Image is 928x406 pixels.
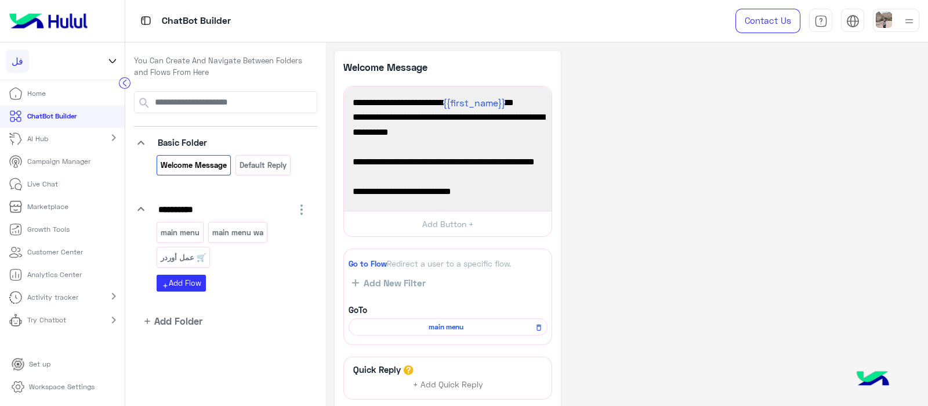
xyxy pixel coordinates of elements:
[211,226,264,239] p: main menu wa
[531,320,546,335] button: Remove Flow
[902,14,916,28] img: profile
[876,12,892,28] img: userImage
[349,318,548,336] div: main menu
[27,224,70,235] p: Growth Tools
[160,159,228,172] p: Welcome Message
[2,376,104,398] a: Workspace Settings
[349,277,429,289] button: Add New Filter
[134,202,148,216] i: keyboard_arrow_down
[27,88,46,99] p: Home
[160,226,201,239] p: main menu
[107,131,121,145] mat-icon: chevron_right
[29,382,95,392] p: Workspace Settings
[27,315,66,325] p: Try Chatbot
[735,9,800,33] a: Contact Us
[27,202,68,212] p: Marketplace
[353,155,543,184] span: ⏰ خدمة التوصيل: من 10:30 الصبح لحد 1:00 بعد نص الليل
[350,364,404,375] h6: Quick Reply
[353,110,543,139] span: أنا موجود معك عشان أساعدك بخطوات بسيطة ونجهز طلبك بسرعة البرق ⚡🚚
[157,275,206,292] button: addAdd Flow
[158,137,207,148] span: Basic Folder
[353,199,543,214] span: اختار [PERSON_NAME] من تحت 👇
[143,317,152,326] i: add
[107,313,121,327] mat-icon: chevron_right
[349,305,367,315] b: GoTo
[413,379,483,389] span: + Add Quick Reply
[5,9,92,33] img: Logo
[344,211,552,237] button: Add Button +
[107,289,121,303] mat-icon: chevron_right
[349,258,548,270] div: Redirect a user to a specific flow.
[134,55,317,78] p: You Can Create And Navigate Between Folders and Flows From Here
[27,247,83,257] p: Customer Center
[343,60,448,74] p: Welcome Message
[162,13,231,29] p: ChatBot Builder
[27,270,82,280] p: Analytics Center
[27,292,78,303] p: Activity tracker
[134,314,202,328] button: addAdd Folder
[404,376,491,393] button: + Add Quick Reply
[359,278,426,288] span: Add New Filter
[29,359,50,369] p: Set up
[160,251,207,264] p: 🛒 عمل أوردر
[814,15,828,28] img: tab
[2,353,60,376] a: Set up
[443,97,505,108] span: {{first_name}}
[353,95,543,110] span: أهلاً وسهلاً في فلوريا ماركت 🌸
[27,179,58,189] p: Live Chat
[6,49,29,73] div: فل
[355,322,537,332] span: main menu
[27,134,48,144] p: AI Hub
[846,15,860,28] img: tab
[238,159,287,172] p: Default reply
[139,13,153,28] img: tab
[27,111,77,121] p: ChatBot Builder
[853,360,893,400] img: hulul-logo.png
[349,259,387,268] span: Go to Flow
[809,9,832,33] a: tab
[154,314,202,328] span: Add Folder
[162,282,169,289] i: add
[27,156,90,167] p: Campaign Manager
[134,136,148,150] i: keyboard_arrow_down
